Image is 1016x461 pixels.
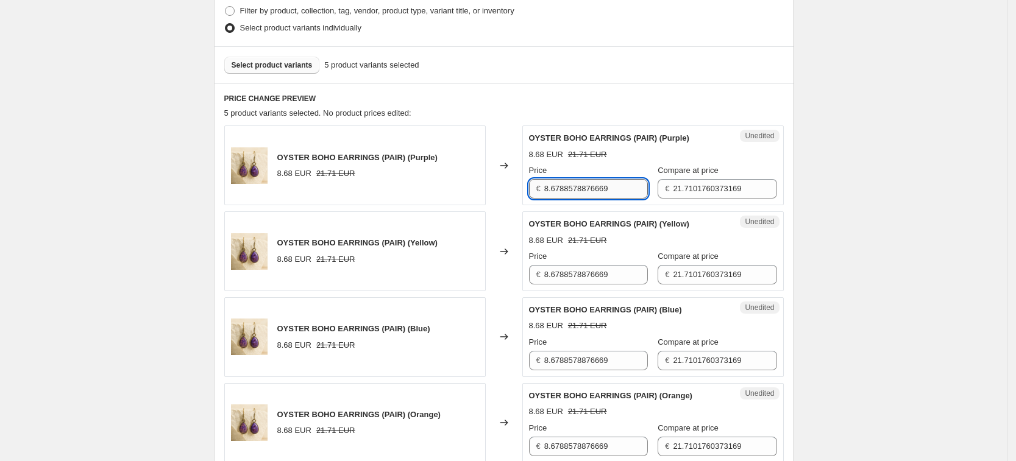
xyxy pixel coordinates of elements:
[277,253,311,266] div: 8.68 EUR
[277,424,311,437] div: 8.68 EUR
[568,149,607,161] strike: 21.71 EUR
[665,442,669,451] span: €
[277,339,311,351] div: 8.68 EUR
[529,166,547,175] span: Price
[568,406,607,418] strike: 21.71 EUR
[277,153,438,162] span: OYSTER BOHO EARRINGS (PAIR) (Purple)
[529,133,689,143] span: OYSTER BOHO EARRINGS (PAIR) (Purple)
[224,108,411,118] span: 5 product variants selected. No product prices edited:
[529,406,563,418] div: 8.68 EUR
[536,442,541,451] span: €
[529,234,563,247] div: 8.68 EUR
[316,253,355,266] strike: 21.71 EUR
[536,184,541,193] span: €
[277,167,311,180] div: 8.68 EUR
[658,337,719,347] span: Compare at price
[536,270,541,279] span: €
[277,324,430,333] span: OYSTER BOHO EARRINGS (PAIR) (Blue)
[231,147,268,184] img: 10_ca7db99b-6048-423b-9dd3-3f38cc5dccb6_80x.png
[529,252,547,261] span: Price
[568,234,607,247] strike: 21.71 EUR
[529,423,547,432] span: Price
[240,6,514,15] span: Filter by product, collection, tag, vendor, product type, variant title, or inventory
[745,131,774,141] span: Unedited
[316,339,355,351] strike: 21.71 EUR
[529,320,563,332] div: 8.68 EUR
[536,356,541,365] span: €
[529,305,682,314] span: OYSTER BOHO EARRINGS (PAIR) (Blue)
[658,166,719,175] span: Compare at price
[745,389,774,398] span: Unedited
[277,410,441,419] span: OYSTER BOHO EARRINGS (PAIR) (Orange)
[568,320,607,332] strike: 21.71 EUR
[231,318,268,355] img: 10_ca7db99b-6048-423b-9dd3-3f38cc5dccb6_80x.png
[277,238,438,247] span: OYSTER BOHO EARRINGS (PAIR) (Yellow)
[224,57,320,74] button: Select product variants
[665,270,669,279] span: €
[224,94,784,104] h6: PRICE CHANGE PREVIEW
[658,423,719,432] span: Compare at price
[745,217,774,227] span: Unedited
[529,391,692,400] span: OYSTER BOHO EARRINGS (PAIR) (Orange)
[232,60,313,70] span: Select product variants
[529,149,563,161] div: 8.68 EUR
[529,337,547,347] span: Price
[240,23,361,32] span: Select product variants individually
[529,219,689,228] span: OYSTER BOHO EARRINGS (PAIR) (Yellow)
[658,252,719,261] span: Compare at price
[231,404,268,441] img: 10_ca7db99b-6048-423b-9dd3-3f38cc5dccb6_80x.png
[665,356,669,365] span: €
[745,303,774,312] span: Unedited
[316,424,355,437] strike: 21.71 EUR
[316,167,355,180] strike: 21.71 EUR
[665,184,669,193] span: €
[231,233,268,270] img: 10_ca7db99b-6048-423b-9dd3-3f38cc5dccb6_80x.png
[324,59,419,71] span: 5 product variants selected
